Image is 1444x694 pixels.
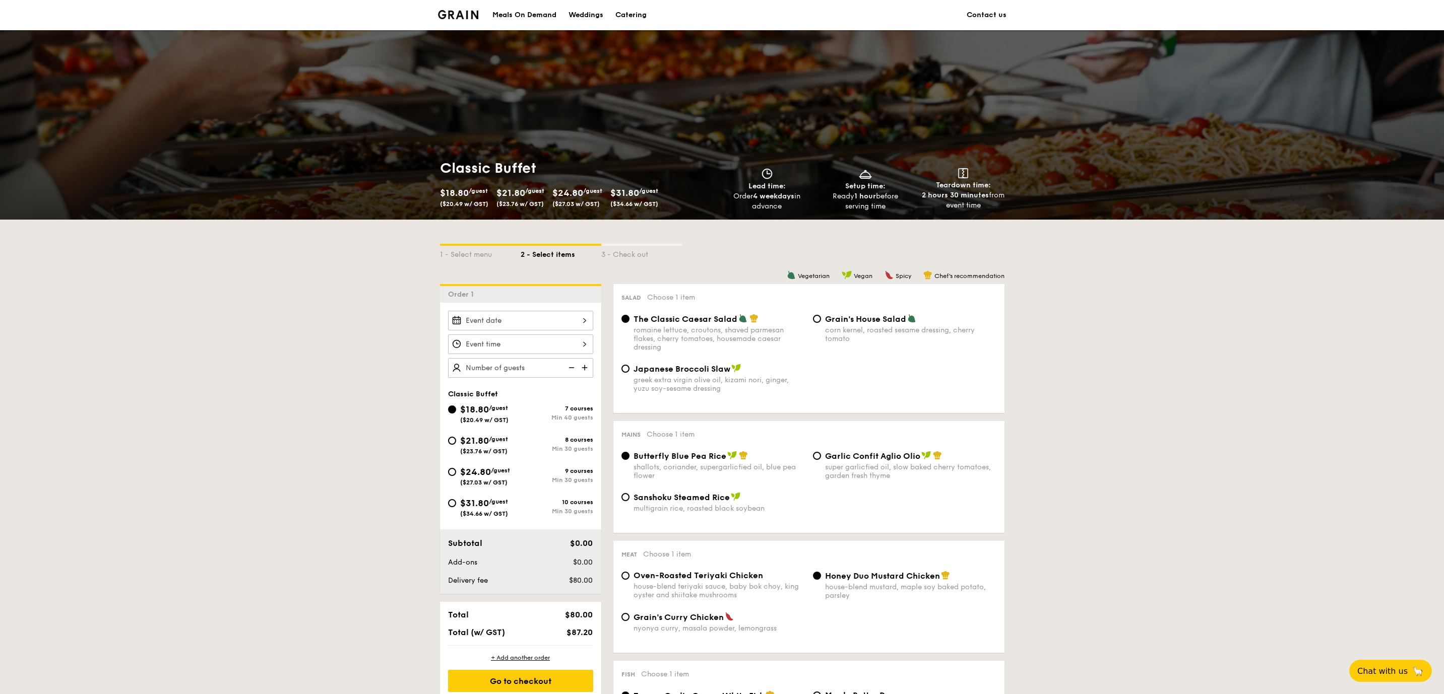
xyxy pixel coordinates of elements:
span: The Classic Caesar Salad [634,314,737,324]
span: $18.80 [440,187,469,198]
div: corn kernel, roasted sesame dressing, cherry tomato [825,326,996,343]
span: ($34.66 w/ GST) [610,200,658,207]
span: $18.80 [460,404,489,415]
img: icon-chef-hat.a58ddaea.svg [749,314,759,323]
span: ($34.66 w/ GST) [460,510,508,517]
span: $80.00 [569,576,593,585]
div: Min 30 guests [521,476,593,483]
span: Grain's House Salad [825,314,906,324]
span: Grain's Curry Chicken [634,612,724,622]
img: icon-vegan.f8ff3823.svg [727,451,737,460]
img: icon-vegetarian.fe4039eb.svg [787,270,796,280]
input: Grain's Curry Chickennyonya curry, masala powder, lemongrass [621,613,630,621]
img: icon-teardown.65201eee.svg [958,168,968,178]
span: Butterfly Blue Pea Rice [634,451,726,461]
span: Spicy [896,272,911,280]
div: romaine lettuce, croutons, shaved parmesan flakes, cherry tomatoes, housemade caesar dressing [634,326,805,352]
span: Setup time: [845,182,886,190]
img: icon-vegan.f8ff3823.svg [921,451,931,460]
div: 9 courses [521,467,593,474]
span: $87.20 [567,628,593,637]
span: Mains [621,431,641,438]
input: $24.80/guest($27.03 w/ GST)9 coursesMin 30 guests [448,468,456,476]
span: Japanese Broccoli Slaw [634,364,730,374]
span: /guest [469,187,488,194]
div: Min 30 guests [521,508,593,515]
span: $80.00 [565,610,593,619]
span: Delivery fee [448,576,488,585]
div: super garlicfied oil, slow baked cherry tomatoes, garden fresh thyme [825,463,996,480]
div: multigrain rice, roasted black soybean [634,504,805,513]
span: Total [448,610,469,619]
span: ($20.49 w/ GST) [460,417,509,424]
div: nyonya curry, masala powder, lemongrass [634,624,805,633]
img: icon-vegetarian.fe4039eb.svg [907,314,916,323]
span: Vegan [854,272,872,280]
span: Fish [621,671,635,678]
div: + Add another order [448,654,593,662]
span: 🦙 [1412,665,1424,677]
span: Choose 1 item [641,670,689,678]
span: Choose 1 item [647,430,695,439]
span: Lead time: [748,182,786,190]
input: Sanshoku Steamed Ricemultigrain rice, roasted black soybean [621,493,630,501]
span: $21.80 [496,187,525,198]
img: icon-dish.430c3a2e.svg [858,168,873,179]
span: Vegetarian [798,272,830,280]
span: Chef's recommendation [934,272,1004,280]
span: Honey Duo Mustard Chicken [825,571,940,581]
span: ($27.03 w/ GST) [460,479,508,486]
span: /guest [639,187,658,194]
img: Grain [438,10,479,19]
span: Total (w/ GST) [448,628,505,637]
span: ($23.76 w/ GST) [460,448,508,455]
input: $31.80/guest($34.66 w/ GST)10 coursesMin 30 guests [448,499,456,507]
input: $21.80/guest($23.76 w/ GST)8 coursesMin 30 guests [448,437,456,445]
span: $0.00 [573,558,593,567]
span: Order 1 [448,290,478,299]
button: Chat with us🦙 [1349,660,1432,682]
input: Garlic Confit Aglio Oliosuper garlicfied oil, slow baked cherry tomatoes, garden fresh thyme [813,452,821,460]
div: Go to checkout [448,670,593,692]
div: Ready before serving time [820,191,910,212]
span: Choose 1 item [647,293,695,302]
img: icon-chef-hat.a58ddaea.svg [739,451,748,460]
div: 1 - Select menu [440,246,521,260]
input: Event date [448,311,593,330]
input: Butterfly Blue Pea Riceshallots, coriander, supergarlicfied oil, blue pea flower [621,452,630,460]
input: $18.80/guest($20.49 w/ GST)7 coursesMin 40 guests [448,405,456,413]
img: icon-clock.2db775ea.svg [760,168,775,179]
img: icon-vegetarian.fe4039eb.svg [738,314,747,323]
span: Oven-Roasted Teriyaki Chicken [634,571,763,580]
span: ($20.49 w/ GST) [440,200,488,207]
div: shallots, coriander, supergarlicfied oil, blue pea flower [634,463,805,480]
span: /guest [489,436,508,443]
strong: 1 hour [854,192,876,200]
img: icon-add.58712e84.svg [578,358,593,377]
div: Order in advance [722,191,812,212]
img: icon-spicy.37a8142b.svg [885,270,894,280]
div: from event time [918,190,1009,211]
span: ($27.03 w/ GST) [552,200,600,207]
input: Grain's House Saladcorn kernel, roasted sesame dressing, cherry tomato [813,315,821,323]
span: $24.80 [552,187,583,198]
span: Meat [621,551,637,558]
img: icon-vegan.f8ff3823.svg [842,270,852,280]
div: 10 courses [521,499,593,506]
div: greek extra virgin olive oil, kizami nori, ginger, yuzu soy-sesame dressing [634,376,805,393]
img: icon-spicy.37a8142b.svg [725,612,734,621]
span: Garlic Confit Aglio Olio [825,451,920,461]
span: Subtotal [448,538,482,548]
span: Sanshoku Steamed Rice [634,493,730,502]
div: 3 - Check out [601,246,682,260]
span: Choose 1 item [643,550,691,559]
div: 7 courses [521,405,593,412]
span: /guest [491,467,510,474]
img: icon-vegan.f8ff3823.svg [731,364,741,373]
span: /guest [583,187,602,194]
div: house-blend mustard, maple soy baked potato, parsley [825,583,996,600]
div: Min 40 guests [521,414,593,421]
span: Add-ons [448,558,477,567]
div: house-blend teriyaki sauce, baby bok choy, king oyster and shiitake mushrooms [634,582,805,599]
span: ($23.76 w/ GST) [496,200,544,207]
